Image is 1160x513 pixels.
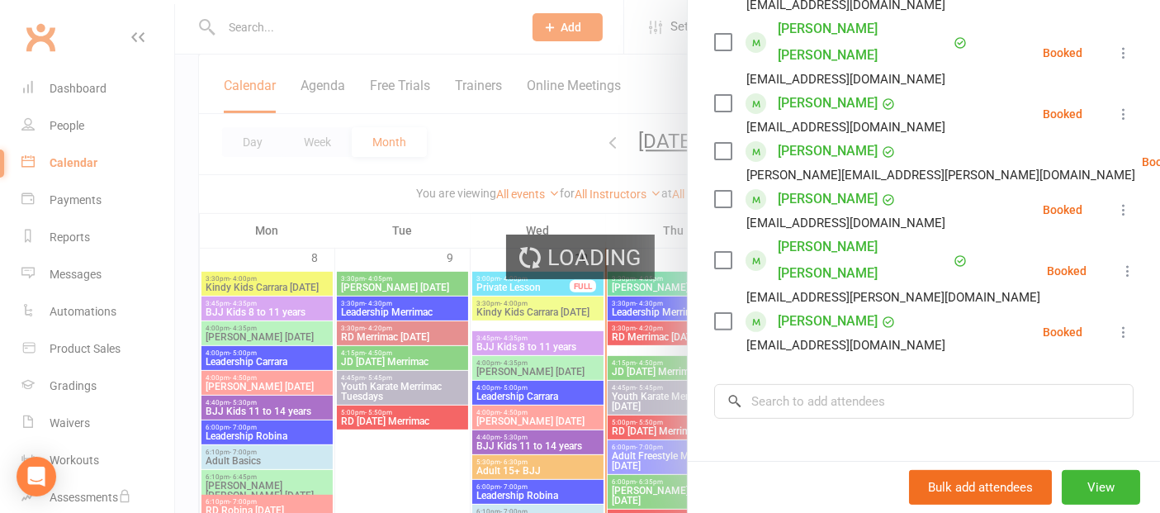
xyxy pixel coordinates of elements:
[1043,47,1082,59] div: Booked
[1043,326,1082,338] div: Booked
[746,335,945,356] div: [EMAIL_ADDRESS][DOMAIN_NAME]
[778,234,949,287] a: [PERSON_NAME] [PERSON_NAME]
[746,164,1135,186] div: [PERSON_NAME][EMAIL_ADDRESS][PERSON_NAME][DOMAIN_NAME]
[1062,470,1140,505] button: View
[778,90,878,116] a: [PERSON_NAME]
[909,470,1052,505] button: Bulk add attendees
[1043,204,1082,216] div: Booked
[1043,108,1082,120] div: Booked
[778,308,878,335] a: [PERSON_NAME]
[746,69,945,90] div: [EMAIL_ADDRESS][DOMAIN_NAME]
[746,287,1040,308] div: [EMAIL_ADDRESS][PERSON_NAME][DOMAIN_NAME]
[746,212,945,234] div: [EMAIL_ADDRESS][DOMAIN_NAME]
[778,16,949,69] a: [PERSON_NAME] [PERSON_NAME]
[17,457,56,496] div: Open Intercom Messenger
[746,116,945,138] div: [EMAIL_ADDRESS][DOMAIN_NAME]
[778,138,878,164] a: [PERSON_NAME]
[714,384,1134,419] input: Search to add attendees
[1047,265,1087,277] div: Booked
[778,186,878,212] a: [PERSON_NAME]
